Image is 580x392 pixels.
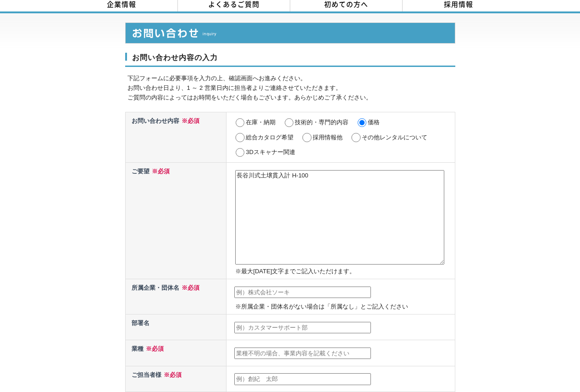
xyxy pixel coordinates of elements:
th: 所属企業・団体名 [125,279,226,315]
span: ※必須 [179,117,199,124]
th: お問い合わせ内容 [125,112,226,162]
th: 部署名 [125,315,226,340]
span: ※必須 [161,371,182,378]
span: ※必須 [144,345,164,352]
span: ※必須 [179,284,199,291]
input: 例）カスタマーサポート部 [234,322,371,334]
input: 例）株式会社ソーキ [234,287,371,298]
input: 例）創紀 太郎 [234,373,371,385]
label: 在庫・納期 [246,119,276,126]
h3: お問い合わせ内容の入力 [125,53,455,67]
span: ※必須 [149,168,170,175]
th: ご担当者様 [125,366,226,392]
p: ※所属企業・団体名がない場合は「所属なし」とご記入ください [235,302,453,312]
label: 総合カタログ希望 [246,134,293,141]
label: その他レンタルについて [362,134,427,141]
label: 技術的・専門的内容 [295,119,348,126]
label: 採用情報他 [313,134,342,141]
input: 業種不明の場合、事業内容を記載ください [234,348,371,359]
label: 価格 [368,119,380,126]
p: ※最大[DATE]文字までご記入いただけます。 [235,267,453,276]
th: ご要望 [125,162,226,279]
p: 下記フォームに必要事項を入力の上、確認画面へお進みください。 お問い合わせ日より、1 ～ 2 営業日内に担当者よりご連絡させていただきます。 ご質問の内容によってはお時間をいただく場合もございま... [127,74,455,102]
th: 業種 [125,340,226,366]
img: お問い合わせ [125,22,455,44]
label: 3Dスキャナー関連 [246,149,295,155]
